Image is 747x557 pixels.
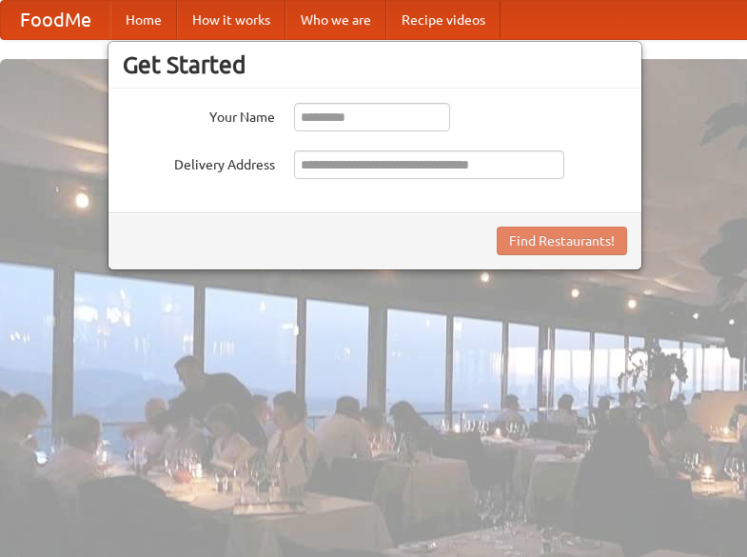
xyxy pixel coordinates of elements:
[110,1,177,39] a: Home
[177,1,285,39] a: How it works
[123,103,275,127] label: Your Name
[497,227,627,255] button: Find Restaurants!
[1,1,110,39] a: FoodMe
[386,1,501,39] a: Recipe videos
[123,150,275,174] label: Delivery Address
[123,50,627,79] h3: Get Started
[285,1,386,39] a: Who we are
